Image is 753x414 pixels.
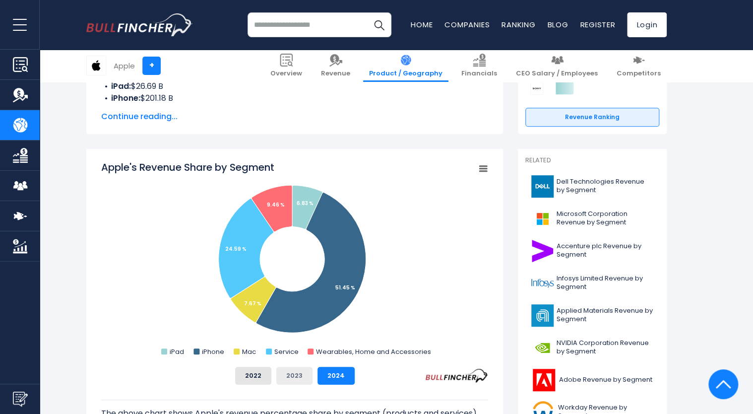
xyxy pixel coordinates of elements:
[86,13,193,36] img: bullfincher logo
[531,207,554,230] img: MSFT logo
[101,92,488,104] li: $201.18 B
[525,302,659,329] a: Applied Materials Revenue by Segment
[510,50,604,82] a: CEO Salary / Employees
[242,347,256,356] text: Mac
[367,12,391,37] button: Search
[170,347,184,356] text: iPad
[547,19,568,30] a: Blog
[363,50,448,82] a: Product / Geography
[530,82,543,95] img: Sony Group Corporation competitors logo
[557,210,653,227] span: Microsoft Corporation Revenue by Segment
[101,80,488,92] li: $26.69 B
[531,272,554,294] img: INFY logo
[525,173,659,200] a: Dell Technologies Revenue by Segment
[580,19,615,30] a: Register
[559,376,652,384] span: Adobe Revenue by Segment
[235,367,271,385] button: 2022
[516,69,598,78] span: CEO Salary / Employees
[369,69,442,78] span: Product / Geography
[321,69,350,78] span: Revenue
[531,337,554,359] img: NVDA logo
[87,56,106,75] img: AAPL logo
[627,12,667,37] a: Login
[531,175,554,198] img: DELL logo
[316,347,431,356] text: Wearables, Home and Accessories
[317,367,355,385] button: 2024
[557,275,653,291] span: Infosys Limited Revenue by Segment
[101,160,488,359] svg: Apple's Revenue Share by Segment
[86,13,193,36] a: Go to homepage
[276,367,313,385] button: 2023
[525,366,659,394] a: Adobe Revenue by Segment
[525,156,659,165] p: Related
[315,50,356,82] a: Revenue
[264,50,308,82] a: Overview
[274,347,299,356] text: Service
[531,304,554,327] img: AMAT logo
[101,160,274,174] tspan: Apple's Revenue Share by Segment
[557,178,653,195] span: Dell Technologies Revenue by Segment
[525,237,659,265] a: Accenture plc Revenue by Segment
[267,201,285,208] tspan: 9.46 %
[335,284,355,291] tspan: 51.45 %
[455,50,503,82] a: Financials
[270,69,302,78] span: Overview
[617,69,661,78] span: Competitors
[557,339,653,356] span: NVIDIA Corporation Revenue by Segment
[531,240,554,262] img: ACN logo
[461,69,497,78] span: Financials
[225,245,247,253] tspan: 24.59 %
[244,300,261,307] tspan: 7.67 %
[611,50,667,82] a: Competitors
[531,369,556,391] img: ADBE logo
[502,19,535,30] a: Ranking
[101,111,488,123] span: Continue reading...
[114,60,135,71] div: Apple
[525,270,659,297] a: Infosys Limited Revenue by Segment
[111,80,131,92] b: iPad:
[525,334,659,361] a: NVIDIA Corporation Revenue by Segment
[525,205,659,232] a: Microsoft Corporation Revenue by Segment
[557,242,653,259] span: Accenture plc Revenue by Segment
[525,108,659,127] a: Revenue Ranking
[142,57,161,75] a: +
[202,347,224,356] text: iPhone
[111,92,140,104] b: iPhone:
[297,200,314,207] tspan: 6.83 %
[557,307,653,324] span: Applied Materials Revenue by Segment
[444,19,490,30] a: Companies
[411,19,433,30] a: Home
